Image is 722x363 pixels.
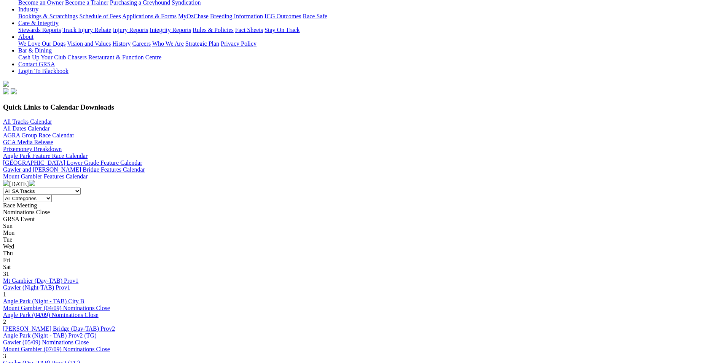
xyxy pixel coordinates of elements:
[3,139,53,145] a: GCA Media Release
[265,27,300,33] a: Stay On Track
[3,236,719,243] div: Tue
[303,13,327,19] a: Race Safe
[62,27,111,33] a: Track Injury Rebate
[3,353,6,359] span: 3
[3,346,110,352] a: Mount Gambier (07/09) Nominations Close
[79,13,121,19] a: Schedule of Fees
[3,180,719,188] div: [DATE]
[112,40,131,47] a: History
[18,61,55,67] a: Contact GRSA
[152,40,184,47] a: Who We Are
[18,27,61,33] a: Stewards Reports
[18,6,38,13] a: Industry
[18,20,59,26] a: Care & Integrity
[3,277,78,284] a: Mt Gambier (Day-TAB) Prov1
[3,118,52,125] a: All Tracks Calendar
[3,216,719,223] div: GRSA Event
[150,27,191,33] a: Integrity Reports
[3,103,719,111] h3: Quick Links to Calendar Downloads
[3,81,9,87] img: logo-grsa-white.png
[11,88,17,94] img: twitter.svg
[210,13,263,19] a: Breeding Information
[3,305,110,311] a: Mount Gambier (04/09) Nominations Close
[185,40,219,47] a: Strategic Plan
[3,223,719,229] div: Sun
[67,54,161,61] a: Chasers Restaurant & Function Centre
[3,332,97,339] a: Angle Park (Night - TAB) Prov2 (TG)
[3,88,9,94] img: facebook.svg
[18,68,69,74] a: Login To Blackbook
[3,243,719,250] div: Wed
[3,166,145,173] a: Gawler and [PERSON_NAME] Bridge Features Calendar
[18,47,52,54] a: Bar & Dining
[18,54,66,61] a: Cash Up Your Club
[265,13,301,19] a: ICG Outcomes
[235,27,263,33] a: Fact Sheets
[3,180,9,186] img: chevron-left-pager-white.svg
[3,202,719,209] div: Race Meeting
[221,40,257,47] a: Privacy Policy
[3,339,89,345] a: Gawler (05/09) Nominations Close
[3,284,70,291] a: Gawler (Night-TAB) Prov1
[113,27,148,33] a: Injury Reports
[3,153,88,159] a: Angle Park Feature Race Calendar
[3,132,74,139] a: AGRA Group Race Calendar
[18,13,78,19] a: Bookings & Scratchings
[18,40,719,47] div: About
[193,27,234,33] a: Rules & Policies
[3,209,719,216] div: Nominations Close
[3,146,62,152] a: Prizemoney Breakdown
[3,291,6,298] span: 1
[3,125,50,132] a: All Dates Calendar
[18,13,719,20] div: Industry
[178,13,209,19] a: MyOzChase
[67,40,111,47] a: Vision and Values
[3,312,99,318] a: Angle Park (04/09) Nominations Close
[18,54,719,61] div: Bar & Dining
[3,173,88,180] a: Mount Gambier Features Calendar
[3,325,115,332] a: [PERSON_NAME] Bridge (Day-TAB) Prov2
[29,180,35,186] img: chevron-right-pager-white.svg
[18,40,65,47] a: We Love Our Dogs
[3,264,719,271] div: Sat
[18,27,719,33] div: Care & Integrity
[3,318,6,325] span: 2
[3,159,142,166] a: [GEOGRAPHIC_DATA] Lower Grade Feature Calendar
[132,40,151,47] a: Careers
[18,33,33,40] a: About
[3,229,719,236] div: Mon
[3,271,9,277] span: 31
[3,257,719,264] div: Fri
[3,298,84,304] a: Angle Park (Night - TAB) City B
[122,13,177,19] a: Applications & Forms
[3,250,719,257] div: Thu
